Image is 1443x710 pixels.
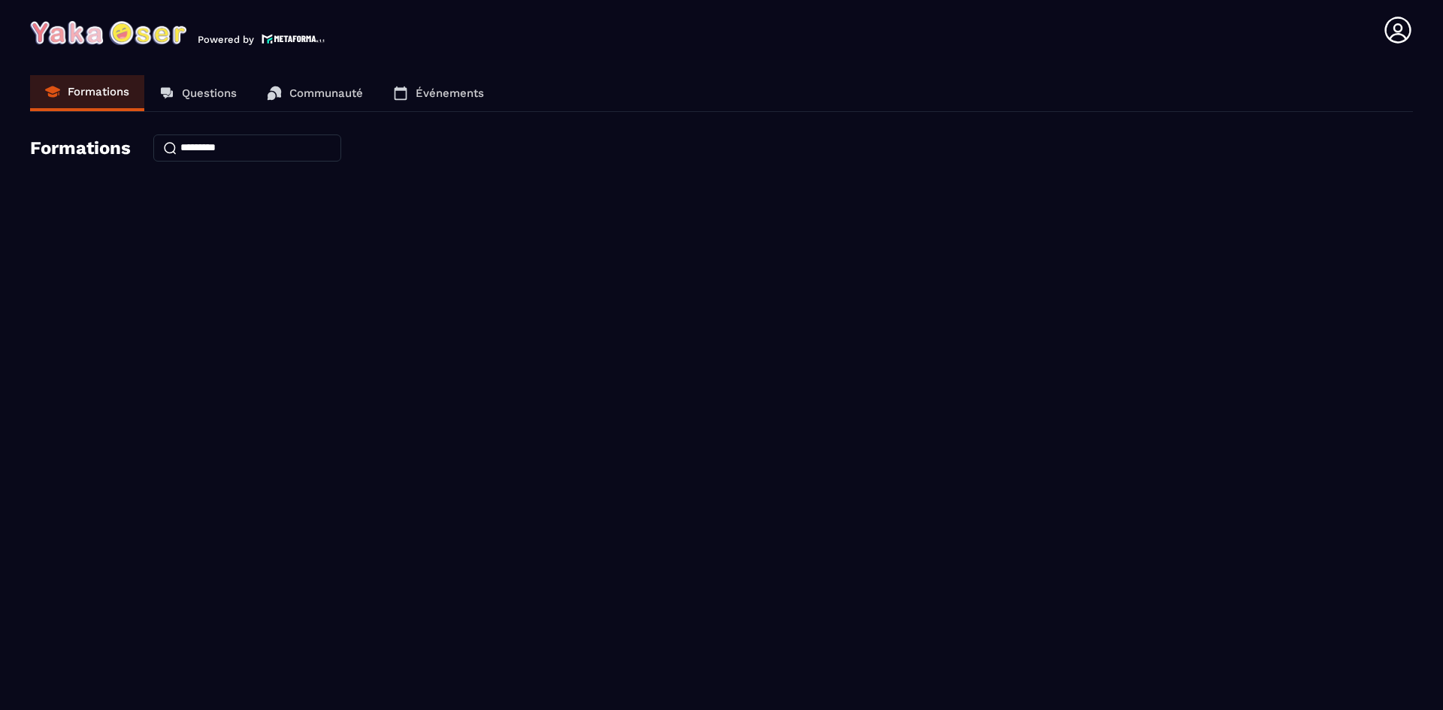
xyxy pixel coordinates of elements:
img: logo [262,32,325,45]
a: Événements [378,75,499,111]
p: Powered by [198,34,254,45]
a: Communauté [252,75,378,111]
p: Questions [182,86,237,100]
h4: Formations [30,137,131,159]
img: logo-branding [30,21,186,45]
a: Formations [30,75,144,111]
a: Questions [144,75,252,111]
p: Communauté [289,86,363,100]
p: Événements [416,86,484,100]
p: Formations [68,85,129,98]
